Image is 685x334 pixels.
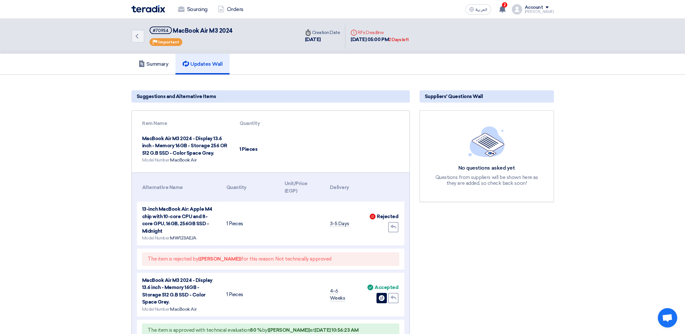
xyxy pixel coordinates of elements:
b: [DATE] 10:56:23 AM [315,327,358,333]
th: Unit/Price (EGP) [279,176,325,198]
div: #70954 [153,28,169,33]
span: 13-inch MacBook Air: Apple M4 chip with 10-core CPU and 8-core GPU, 16GB, 256GB SSD - Midnight [142,206,212,234]
div: Model Number: [142,157,230,163]
div: 2 Days left [389,37,409,43]
div: Creation Date [305,29,340,36]
th: Item Name [137,116,235,131]
td: 1 Pieces [234,131,302,168]
th: Alternative Name [137,176,221,198]
div: [DATE] [305,36,340,43]
span: MacBook Air [170,306,197,312]
div: [PERSON_NAME] [525,10,554,14]
img: Teradix logo [131,5,165,13]
h5: MacBook Air M3 2024 [150,27,233,35]
a: Updates Wall [175,54,230,74]
td: 1 Pieces [221,202,279,245]
span: 2 [502,2,507,7]
img: profile_test.png [512,4,522,15]
b: ([PERSON_NAME]) [267,327,310,333]
div: RFx Deadline [351,29,409,36]
th: Quantity [234,116,302,131]
button: العربية [465,4,491,15]
h5: Updates Wall [183,61,222,67]
th: Delivery [325,176,356,198]
b: ([PERSON_NAME]) [198,256,241,262]
span: The item is rejected by for this reason: [148,256,274,262]
span: العربية [476,7,487,12]
div: [DATE] 05:00 PM [351,36,409,43]
a: Summary [131,54,176,74]
th: Quantity [221,176,279,198]
div: Accepted [375,285,398,290]
div: Account [525,5,543,10]
a: Sourcing [173,2,213,17]
span: Suppliers' Questions Wall [425,93,483,100]
td: MacBook Air M3 2024 - Display 13.6 inch - Memory 16GB - Storage 256 OR 512 G.B SSD - Color Space ... [137,131,235,168]
span: MacBook Air [170,157,197,163]
span: 4-6 Weeks [330,288,345,302]
span: Suggestions and Alternative Items [137,93,216,100]
div: Model Number: [142,235,216,241]
span: MacBook Air M3 2024 [173,27,233,34]
div: Questions from suppliers will be shown here as they are added, so check back soon! [432,174,542,186]
h5: Summary [139,61,169,67]
span: Important [158,40,179,44]
div: Rejected [377,214,398,219]
a: Open chat [658,308,677,328]
div: Model Number: [142,306,216,313]
span: MW123AE/A [170,235,197,241]
span: Not technically approved [275,256,331,262]
span: The item is approved with technical evaluation by at [148,327,359,333]
div: No questions asked yet [432,165,542,172]
td: 1 Pieces [221,273,279,317]
img: empty_state_list.svg [468,126,505,157]
b: 80 % [250,327,262,333]
a: Orders [213,2,249,17]
span: MacBook Air M3 2024 - Display 13.6 inch - Memory 16GB - Storage 512 G.B SSD - Color Space Gray. [142,277,213,305]
span: 3-5 Days [330,221,349,227]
